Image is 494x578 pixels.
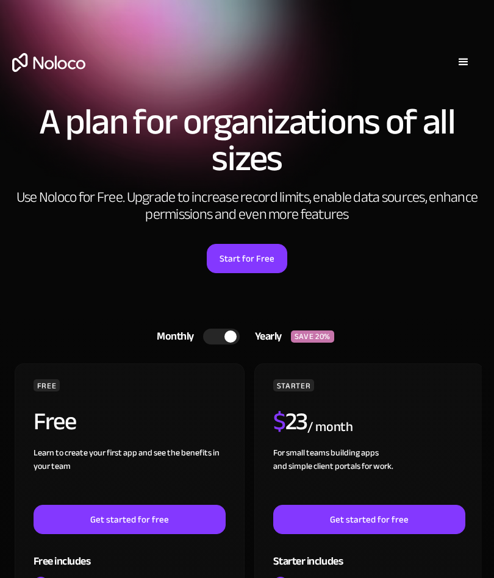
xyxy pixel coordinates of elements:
[273,505,465,534] a: Get started for free
[34,407,76,437] h2: Free
[34,505,226,534] a: Get started for free
[12,189,482,223] h2: Use Noloco for Free. Upgrade to increase record limits, enable data sources, enhance permissions ...
[207,244,287,273] a: Start for Free
[240,327,291,346] div: Yearly
[34,534,226,574] div: Free includes
[273,407,307,437] h2: 23
[307,418,353,437] div: / month
[34,446,226,505] div: Learn to create your first app and see the benefits in your team ‍
[12,104,482,177] h1: A plan for organizations of all sizes
[273,399,285,444] span: $
[445,44,482,80] div: menu
[34,379,60,391] div: FREE
[273,446,465,505] div: For small teams building apps and simple client portals for work. ‍
[12,53,85,72] a: home
[273,379,314,391] div: STARTER
[291,330,334,343] div: SAVE 20%
[141,327,203,346] div: Monthly
[273,534,465,574] div: Starter includes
